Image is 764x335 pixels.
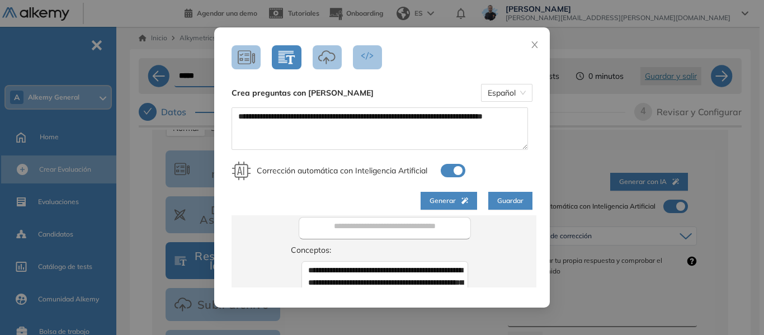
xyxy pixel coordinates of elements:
[708,281,764,335] iframe: Chat Widget
[421,192,477,210] button: Generar
[232,87,374,99] b: Crea preguntas con [PERSON_NAME]
[488,192,532,210] button: Guardar
[520,27,550,58] button: Close
[708,281,764,335] div: Widget de chat
[497,196,524,206] span: Guardar
[430,196,468,206] span: Generar
[232,161,427,181] span: Corrección automática con Inteligencia Artificial
[530,40,539,49] span: close
[488,84,526,101] span: Español
[291,244,331,256] span: Conceptos :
